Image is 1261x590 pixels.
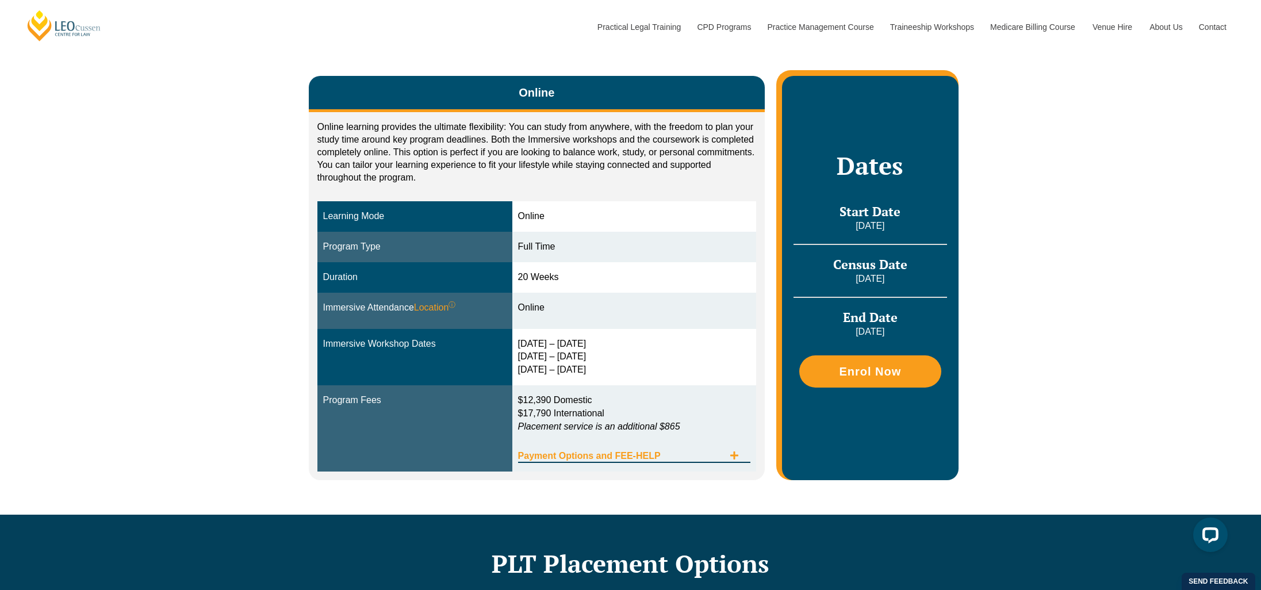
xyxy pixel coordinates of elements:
[309,76,765,480] div: Tabs. Open items with Enter or Space, close with Escape and navigate using the Arrow keys.
[323,271,507,284] div: Duration
[518,338,751,377] div: [DATE] – [DATE] [DATE] – [DATE] [DATE] – [DATE]
[518,422,680,431] em: Placement service is an additional $865
[26,9,102,42] a: [PERSON_NAME] Centre for Law
[518,271,751,284] div: 20 Weeks
[881,2,982,52] a: Traineeship Workshops
[688,2,758,52] a: CPD Programs
[518,395,592,405] span: $12,390 Domestic
[1190,2,1235,52] a: Contact
[794,273,946,285] p: [DATE]
[303,549,959,578] h2: PLT Placement Options
[518,408,604,418] span: $17,790 International
[518,240,751,254] div: Full Time
[843,309,898,325] span: End Date
[589,2,689,52] a: Practical Legal Training
[982,2,1084,52] a: Medicare Billing Course
[449,301,455,309] sup: ⓘ
[323,210,507,223] div: Learning Mode
[1084,2,1141,52] a: Venue Hire
[414,301,456,315] span: Location
[1141,2,1190,52] a: About Us
[323,394,507,407] div: Program Fees
[519,85,554,101] span: Online
[1184,513,1232,561] iframe: LiveChat chat widget
[794,220,946,232] p: [DATE]
[794,151,946,180] h2: Dates
[323,301,507,315] div: Immersive Attendance
[518,210,751,223] div: Online
[518,301,751,315] div: Online
[799,355,941,388] a: Enrol Now
[518,451,725,461] span: Payment Options and FEE-HELP
[759,2,881,52] a: Practice Management Course
[794,325,946,338] p: [DATE]
[317,121,757,184] p: Online learning provides the ultimate flexibility: You can study from anywhere, with the freedom ...
[323,240,507,254] div: Program Type
[840,203,900,220] span: Start Date
[323,338,507,351] div: Immersive Workshop Dates
[839,366,901,377] span: Enrol Now
[833,256,907,273] span: Census Date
